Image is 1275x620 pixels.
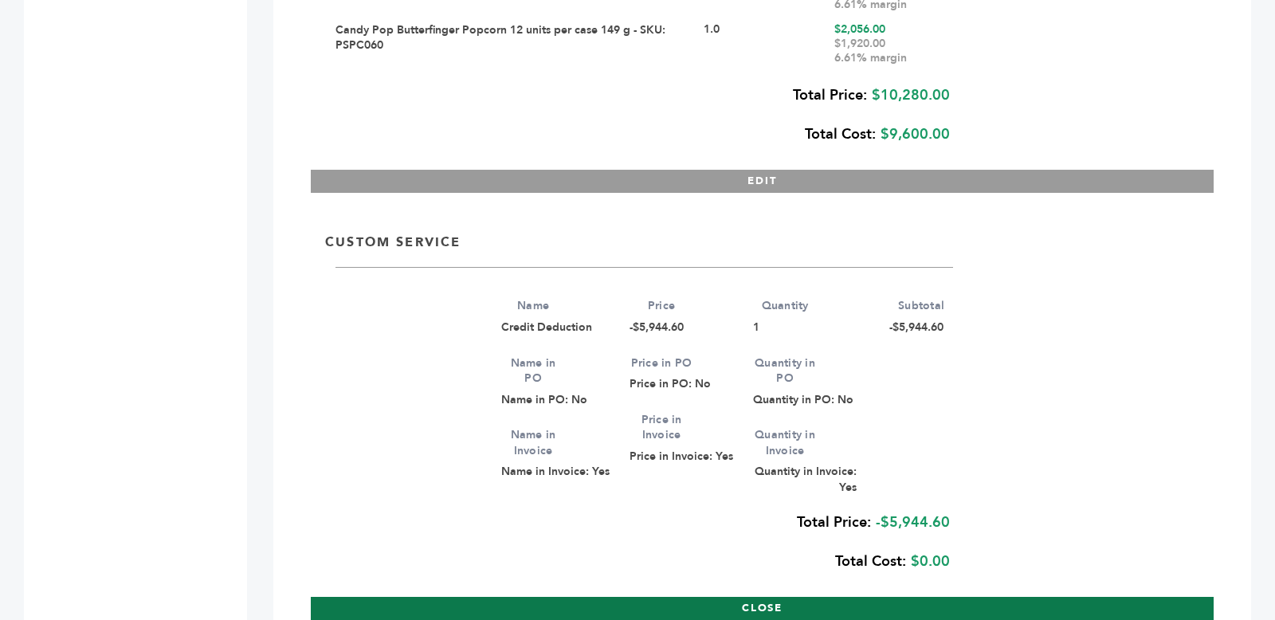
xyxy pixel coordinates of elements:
[834,37,953,65] div: $1,920.00 6.61% margin
[753,320,857,336] div: 1
[311,597,1214,620] button: CLOSE
[501,427,565,458] label: Name in Invoice
[501,392,610,408] div: Name in PO: No
[501,464,610,480] div: Name in Invoice: Yes
[797,512,871,532] b: Total Price:
[834,22,953,65] div: $2,056.00
[311,170,1214,193] button: EDIT
[805,124,876,144] b: Total Cost:
[753,427,817,458] label: Quantity in Invoice
[325,76,950,154] div: $10,280.00 $9,600.00
[325,503,950,581] div: -$5,944.60 $0.00
[630,298,693,314] label: Price
[753,392,857,408] div: Quantity in PO: No
[630,355,693,371] label: Price in PO
[889,298,953,314] label: Subtotal
[753,464,857,495] div: Quantity in Invoice: Yes
[704,22,822,65] div: 1.0
[335,22,665,53] a: Candy Pop Butterfinger Popcorn 12 units per case 149 g - SKU: PSPC060
[889,320,953,336] div: -$5,944.60
[835,551,906,571] b: Total Cost:
[501,298,565,314] label: Name
[630,449,733,465] div: Price in Invoice: Yes
[630,376,733,392] div: Price in PO: No
[753,355,817,387] label: Quantity in PO
[793,85,867,105] b: Total Price:
[325,233,461,251] p: Custom Service
[501,355,565,387] label: Name in PO
[501,320,610,336] div: Credit Deduction
[753,298,817,314] label: Quantity
[630,320,733,336] div: -$5,944.60
[630,412,693,443] label: Price in Invoice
